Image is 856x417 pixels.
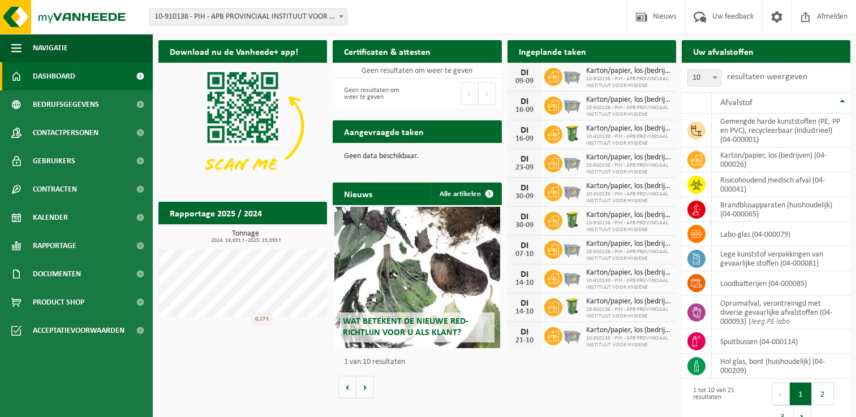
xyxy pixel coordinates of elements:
[338,376,356,398] button: Vorige
[586,268,670,277] span: Karton/papier, los (bedrijven)
[712,271,850,296] td: loodbatterijen (04-000085)
[513,193,536,201] div: 30-09
[712,222,850,246] td: labo-glas (04-000079)
[513,77,536,85] div: 09-09
[562,153,582,172] img: WB-2500-GAL-GY-01
[586,67,670,76] span: Karton/papier, los (bedrijven)
[727,72,807,81] label: resultaten weergeven
[252,313,272,325] div: 0,17 t
[344,153,490,160] p: Geen data beschikbaar.
[158,40,309,62] h2: Download nu de Vanheede+ app!
[562,239,582,258] img: WB-2500-GAL-GY-01
[712,172,850,197] td: risicohoudend medisch afval (04-000041)
[751,318,790,326] i: leeg PE labo
[513,106,536,114] div: 16-09
[513,279,536,287] div: 14-10
[682,40,765,62] h2: Uw afvalstoffen
[344,358,496,366] p: 1 van 10 resultaten
[513,337,536,345] div: 21-10
[562,297,582,316] img: WB-0240-HPE-GN-50
[586,76,670,89] span: 10-910138 - PIH - APB PROVINCIAAL INSTITUUT VOOR HYGIENE
[562,181,582,201] img: WB-2500-GAL-GY-01
[513,299,536,308] div: DI
[33,203,68,232] span: Kalender
[586,306,670,320] span: 10-910138 - PIH - APB PROVINCIAAL INSTITUUT VOOR HYGIENE
[461,82,479,105] button: Previous
[33,232,76,260] span: Rapportage
[333,120,435,142] h2: Aangevraagde taken
[513,155,536,164] div: DI
[33,119,98,147] span: Contactpersonen
[513,97,536,106] div: DI
[586,105,670,118] span: 10-910138 - PIH - APB PROVINCIAAL INSTITUUT VOOR HYGIENE
[149,8,347,25] span: 10-910138 - PIH - APB PROVINCIAAL INSTITUUT VOOR HYGIENE - ANTWERPEN
[562,124,582,143] img: WB-0240-HPE-GN-50
[150,9,347,25] span: 10-910138 - PIH - APB PROVINCIAAL INSTITUUT VOOR HYGIENE - ANTWERPEN
[586,153,670,162] span: Karton/papier, los (bedrijven)
[33,62,75,90] span: Dashboard
[33,147,75,175] span: Gebruikers
[562,210,582,229] img: WB-0240-HPE-GN-50
[513,308,536,316] div: 14-10
[712,354,850,379] td: hol glas, bont (huishoudelijk) (04-000209)
[586,162,670,176] span: 10-910138 - PIH - APB PROVINCIAAL INSTITUUT VOOR HYGIENE
[513,212,536,221] div: DI
[343,317,468,337] span: Wat betekent de nieuwe RED-richtlijn voor u als klant?
[333,183,384,205] h2: Nieuws
[513,184,536,193] div: DI
[688,70,721,86] span: 10
[586,335,670,349] span: 10-910138 - PIH - APB PROVINCIAAL INSTITUUT VOOR HYGIENE
[33,316,124,345] span: Acceptatievoorwaarden
[720,98,752,107] span: Afvalstof
[33,288,84,316] span: Product Shop
[338,81,411,106] div: Geen resultaten om weer te geven
[586,182,670,191] span: Karton/papier, los (bedrijven)
[586,249,670,262] span: 10-910138 - PIH - APB PROVINCIAAL INSTITUUT VOOR HYGIENE
[431,183,501,205] a: Alle artikelen
[243,224,326,246] a: Bekijk rapportage
[479,82,496,105] button: Next
[586,95,670,105] span: Karton/papier, los (bedrijven)
[33,34,68,62] span: Navigatie
[712,114,850,147] td: gemengde harde kunststoffen (PE, PP en PVC), recycleerbaar (industrieel) (04-000001)
[513,270,536,279] div: DI
[513,164,536,172] div: 23-09
[586,191,670,205] span: 10-910138 - PIH - APB PROVINCIAAL INSTITUUT VOOR HYGIENE
[586,277,670,291] span: 10-910138 - PIH - APB PROVINCIAAL INSTITUUT VOOR HYGIENE
[687,69,721,86] span: 10
[772,383,790,405] button: Previous
[513,241,536,250] div: DI
[164,230,327,244] h3: Tonnage
[712,197,850,222] td: brandblusapparaten (huishoudelijk) (04-000065)
[562,95,582,114] img: WB-2500-GAL-GY-01
[562,268,582,287] img: WB-2500-GAL-GY-01
[513,328,536,337] div: DI
[507,40,597,62] h2: Ingeplande taken
[562,66,582,85] img: WB-2500-GAL-GY-01
[586,297,670,306] span: Karton/papier, los (bedrijven)
[712,147,850,172] td: karton/papier, los (bedrijven) (04-000026)
[812,383,834,405] button: 2
[586,211,670,220] span: Karton/papier, los (bedrijven)
[586,133,670,147] span: 10-910138 - PIH - APB PROVINCIAAL INSTITUUT VOOR HYGIENE
[712,246,850,271] td: lege kunststof verpakkingen van gevaarlijke stoffen (04-000081)
[513,68,536,77] div: DI
[356,376,374,398] button: Volgende
[33,260,81,288] span: Documenten
[712,329,850,354] td: spuitbussen (04-000114)
[712,296,850,329] td: opruimafval, verontreinigd met diverse gevaarlijke afvalstoffen (04-000093) |
[513,135,536,143] div: 16-09
[513,126,536,135] div: DI
[333,63,501,79] td: Geen resultaten om weer te geven
[562,325,582,345] img: WB-2500-GAL-GY-01
[333,40,442,62] h2: Certificaten & attesten
[513,250,536,258] div: 07-10
[158,63,327,189] img: Download de VHEPlus App
[164,238,327,244] span: 2024: 19,631 t - 2025: 15,055 t
[586,124,670,133] span: Karton/papier, los (bedrijven)
[586,326,670,335] span: Karton/papier, los (bedrijven)
[513,221,536,229] div: 30-09
[33,90,99,119] span: Bedrijfsgegevens
[586,220,670,233] span: 10-910138 - PIH - APB PROVINCIAAL INSTITUUT VOOR HYGIENE
[586,240,670,249] span: Karton/papier, los (bedrijven)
